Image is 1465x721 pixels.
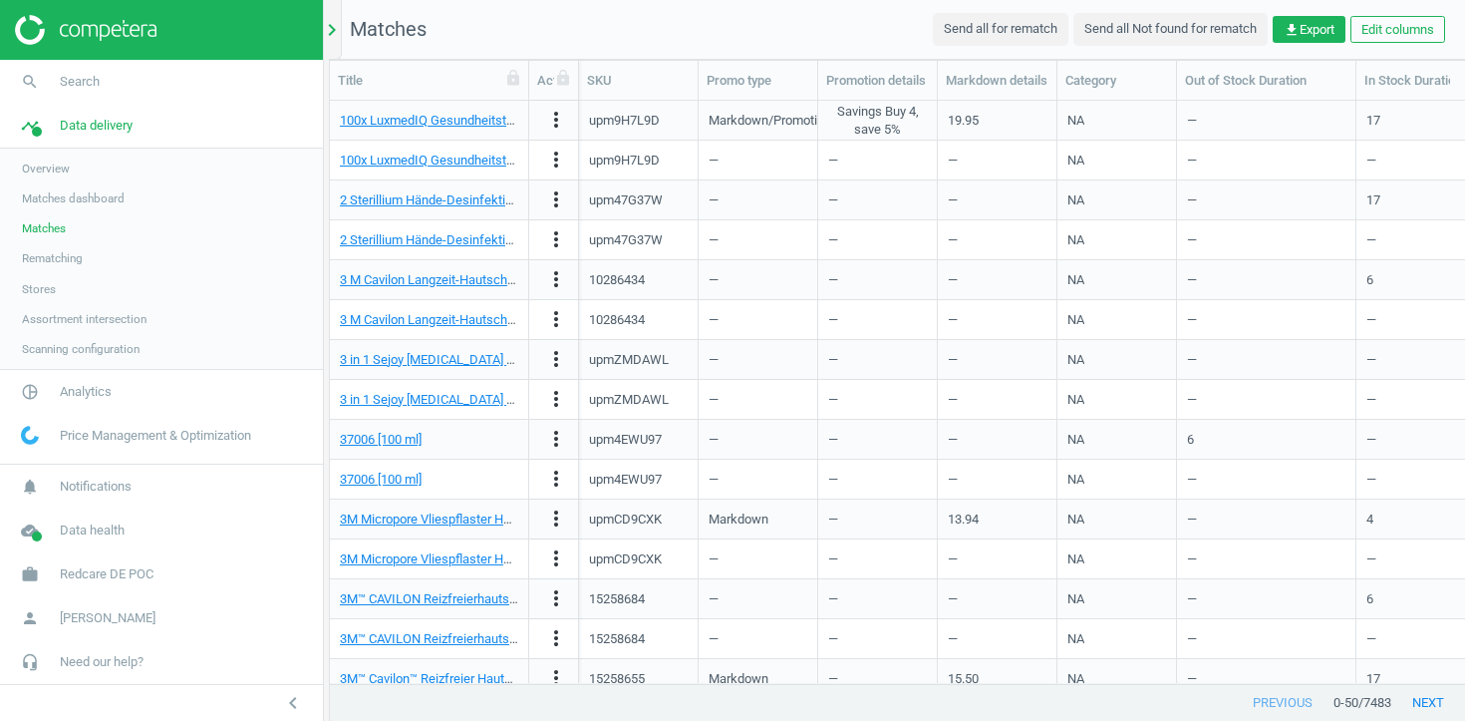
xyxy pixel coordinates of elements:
[22,220,66,236] span: Matches
[1185,72,1347,90] div: Out of Stock Duration
[709,581,807,616] div: —
[828,621,927,656] div: —
[544,626,568,652] button: more_vert
[589,590,645,608] div: 15258684
[544,227,568,251] i: more_vert
[828,541,927,576] div: —
[1273,16,1345,44] button: get_appExport
[338,72,520,90] div: Title
[340,472,422,487] a: 37006 [100 ml]
[1073,13,1268,45] button: Send all Not found for rematch
[948,422,1046,457] div: —
[828,182,927,217] div: —
[1350,16,1445,44] button: Edit columns
[589,471,662,489] div: upm4EWU97
[11,63,49,101] i: search
[709,342,807,377] div: —
[709,502,807,537] div: Markdown
[1187,462,1345,497] div: —
[948,621,1046,656] div: —
[1067,511,1084,529] div: NA
[1232,685,1333,721] button: previous
[709,262,807,297] div: —
[1333,694,1358,712] span: 0 - 50
[948,462,1046,497] div: —
[933,13,1068,45] button: Send all for rematch
[948,302,1046,337] div: —
[1366,511,1373,529] div: 4
[589,630,645,648] div: 15258684
[828,661,927,696] div: —
[544,387,568,411] i: more_vert
[340,671,573,686] a: 3M™ Cavilon™ Reizfreier Hautschutz [1 St]
[1067,152,1084,170] div: NA
[1187,541,1345,576] div: —
[709,143,807,178] div: —
[1187,342,1345,377] div: —
[1366,191,1380,209] div: 17
[589,511,662,529] div: upmCD9CXK
[828,222,927,257] div: —
[22,161,70,177] span: Overview
[544,626,568,650] i: more_vert
[1067,351,1084,369] div: NA
[60,383,112,401] span: Analytics
[1284,21,1334,39] span: Export
[709,182,807,217] div: —
[544,586,568,610] i: more_vert
[828,302,927,337] div: —
[544,108,568,134] button: more_vert
[828,502,927,537] div: —
[1187,621,1345,656] div: —
[340,312,598,327] a: 3 M Cavilon Langzeit-Hautschutz-Creme [92 g]
[60,565,153,583] span: Redcare DE POC
[709,462,807,497] div: —
[544,267,568,293] button: more_vert
[1067,670,1084,688] div: NA
[1067,431,1084,449] div: NA
[946,72,1048,90] div: Markdown details
[320,18,344,42] i: chevron_right
[11,107,49,145] i: timeline
[11,555,49,593] i: work
[1366,271,1373,289] div: 6
[709,302,807,337] div: —
[948,112,979,130] div: 19.95
[828,382,927,417] div: —
[60,609,155,627] span: [PERSON_NAME]
[828,581,927,616] div: —
[330,101,1465,683] div: grid
[948,581,1046,616] div: —
[1065,72,1168,90] div: Category
[22,190,125,206] span: Matches dashboard
[1067,191,1084,209] div: NA
[544,347,568,373] button: more_vert
[340,512,592,527] a: 3M Micropore Vliespflaster Haut 1,25 [3x1 St]
[544,507,568,531] i: more_vert
[1067,311,1084,329] div: NA
[544,347,568,371] i: more_vert
[340,631,578,646] a: 3M™ CAVILON Reizfreierhautschutz [25 St]
[60,653,144,671] span: Need our help?
[1067,630,1084,648] div: NA
[544,387,568,413] button: more_vert
[22,311,146,327] span: Assortment intersection
[340,192,690,207] a: 2 Sterillium Hände-Desinfektionsmittel 500 Desinfektion [0,5 l]
[544,546,568,570] i: more_vert
[948,262,1046,297] div: —
[1187,581,1345,616] div: —
[1187,661,1345,696] div: —
[1187,182,1345,217] div: —
[589,112,660,130] div: upm9H7L9D
[589,311,645,329] div: 10286434
[544,187,568,211] i: more_vert
[709,621,807,656] div: —
[589,271,645,289] div: 10286434
[544,666,568,690] i: more_vert
[828,103,927,139] span: Savings Buy 4, save 5%
[1391,685,1465,721] button: next
[709,422,807,457] div: —
[1187,143,1345,178] div: —
[1067,112,1084,130] div: NA
[22,250,83,266] span: Rematching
